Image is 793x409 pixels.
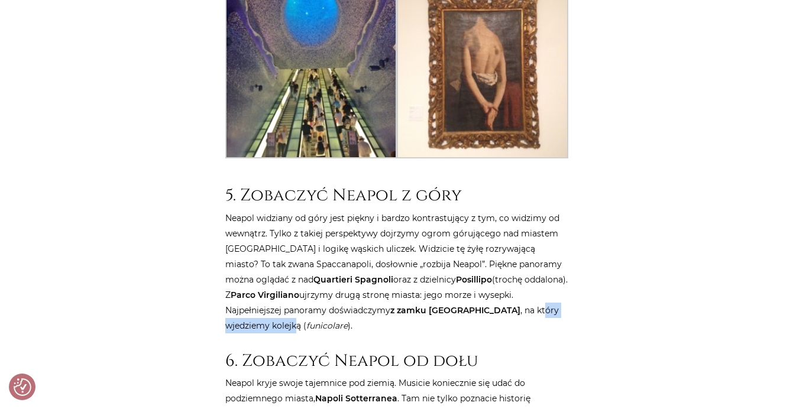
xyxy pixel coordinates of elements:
[390,305,520,316] strong: z zamku [GEOGRAPHIC_DATA]
[14,378,31,396] button: Preferencje co do zgód
[231,290,299,300] strong: Parco Virgiliano
[456,274,492,285] strong: Posillipo
[315,393,397,404] strong: Napoli Sotterranea
[225,186,568,206] h2: 5. Zobaczyć Neapol z góry
[14,378,31,396] img: Revisit consent button
[306,320,348,331] em: funicolare
[225,210,568,333] p: Neapol widziany od góry jest piękny i bardzo kontrastujący z tym, co widzimy od wewnątrz. Tylko z...
[225,351,568,371] h2: 6. Zobaczyć Neapol od dołu
[313,274,393,285] strong: Quartieri Spagnoli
